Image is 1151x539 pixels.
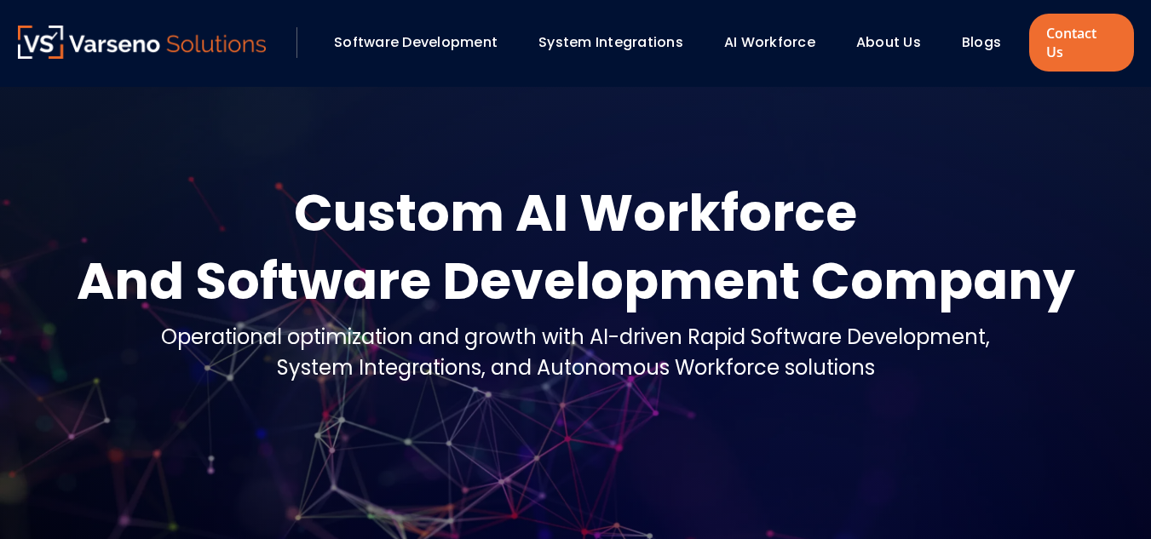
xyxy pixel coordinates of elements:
[953,28,1025,57] div: Blogs
[716,28,839,57] div: AI Workforce
[161,353,990,383] div: System Integrations, and Autonomous Workforce solutions
[724,32,815,52] a: AI Workforce
[18,26,267,59] img: Varseno Solutions – Product Engineering & IT Services
[77,179,1075,247] div: Custom AI Workforce
[538,32,683,52] a: System Integrations
[530,28,707,57] div: System Integrations
[18,26,267,60] a: Varseno Solutions – Product Engineering & IT Services
[962,32,1001,52] a: Blogs
[334,32,498,52] a: Software Development
[1029,14,1133,72] a: Contact Us
[325,28,521,57] div: Software Development
[856,32,921,52] a: About Us
[77,247,1075,315] div: And Software Development Company
[848,28,945,57] div: About Us
[161,322,990,353] div: Operational optimization and growth with AI-driven Rapid Software Development,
